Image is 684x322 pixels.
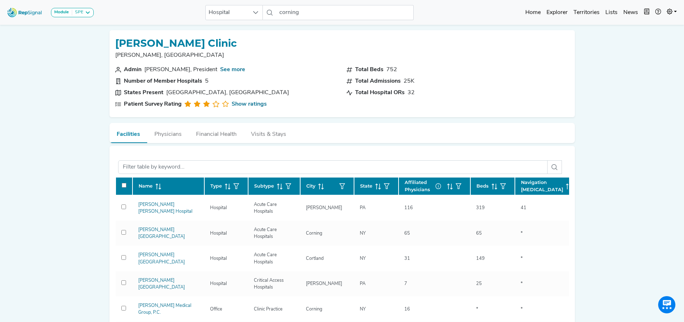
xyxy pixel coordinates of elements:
a: [PERSON_NAME][GEOGRAPHIC_DATA] [138,227,185,239]
a: Territories [571,5,602,20]
div: [PERSON_NAME] [302,280,346,287]
div: Cortland [302,255,328,262]
span: State [360,183,372,189]
div: Admin [124,65,141,74]
span: Type [210,183,222,189]
div: Acute Care Hospitals [250,226,299,240]
button: Financial Health [189,123,244,142]
p: [PERSON_NAME], [GEOGRAPHIC_DATA] [115,51,569,60]
div: PA [355,204,370,211]
div: PA [355,280,370,287]
div: Acute Care Hospitals [250,201,299,215]
div: 116 [400,204,417,211]
div: Hospital [206,204,231,211]
span: Brian Dana Mitteer, President [144,65,217,74]
div: Hospital [206,255,231,262]
div: Total Hospital ORs [355,88,405,97]
div: Hospital [206,230,231,237]
h1: [PERSON_NAME] Clinic [115,37,569,50]
a: Home [522,5,544,20]
span: Navigation [MEDICAL_DATA] [521,179,563,193]
button: ModuleSPE [51,8,94,17]
input: Search a hospital [276,5,414,20]
div: 16 [400,306,414,313]
div: 5 [205,77,209,86]
span: City [306,183,315,189]
div: Clinic Practice [250,306,287,313]
div: 65 [472,230,486,237]
div: Critical Access Hospitals [250,277,299,291]
div: NY [355,306,370,313]
div: States Present [124,88,163,97]
div: 149 [472,255,489,262]
div: Corning [302,306,327,313]
div: 752 [386,65,397,74]
span: Name [139,183,153,189]
a: Show ratings [232,100,267,109]
div: NY [355,230,370,237]
span: Beds [476,183,489,189]
a: [PERSON_NAME][GEOGRAPHIC_DATA] [138,253,185,264]
button: Visits & Stays [244,123,293,142]
button: Physicians [147,123,189,142]
div: Number of Member Hospitals [124,77,202,86]
a: See more [220,65,245,74]
div: Acute Care Hospitals [250,252,299,265]
input: Filter table by keyword... [118,160,548,174]
a: [PERSON_NAME][GEOGRAPHIC_DATA] [138,278,185,290]
div: 31 [400,255,414,262]
a: News [620,5,641,20]
button: Intel Book [641,5,652,20]
span: Affiliated Physicians [405,179,444,193]
span: Subtype [254,183,274,189]
span: Hospital [206,5,249,20]
div: Corning [302,230,327,237]
a: Explorer [544,5,571,20]
div: 65 [400,230,414,237]
a: [PERSON_NAME] [PERSON_NAME] Hospital [138,202,192,214]
div: Total Beds [355,65,383,74]
div: [GEOGRAPHIC_DATA], [GEOGRAPHIC_DATA] [166,88,289,97]
div: Hospital [206,280,231,287]
div: SPE [72,10,83,15]
div: 7 [400,280,411,287]
div: Total Admissions [355,77,401,86]
strong: Module [54,10,69,14]
div: Office [206,306,227,313]
button: Facilities [110,123,147,143]
div: 25K [404,77,414,86]
a: Lists [602,5,620,20]
a: [PERSON_NAME] Medical Group, P.C. [138,303,191,315]
div: NY [355,255,370,262]
div: Patient Survey Rating [124,100,182,109]
div: [PERSON_NAME] [302,204,346,211]
div: 32 [408,88,415,97]
div: 41 [516,204,531,211]
div: 25 [472,280,486,287]
div: 319 [472,204,489,211]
